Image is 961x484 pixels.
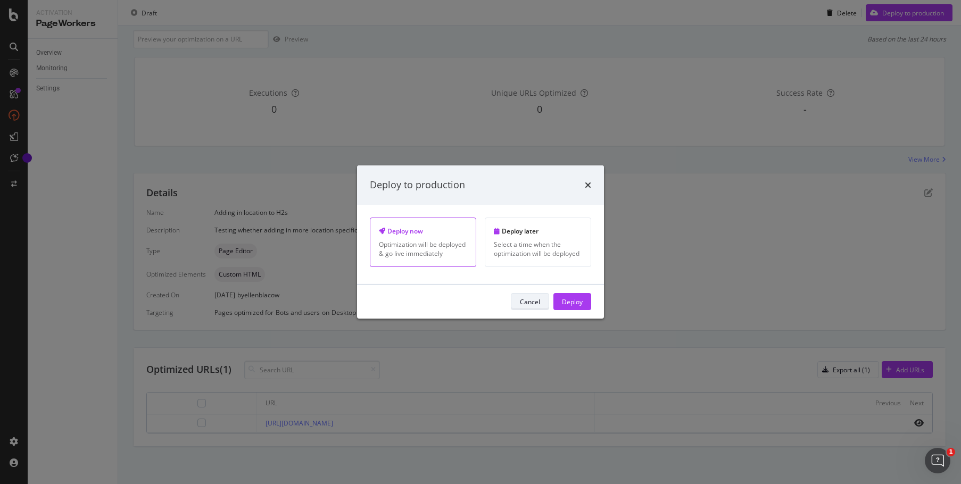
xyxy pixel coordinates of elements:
[520,297,540,306] div: Cancel
[494,240,582,258] div: Select a time when the optimization will be deployed
[585,178,591,192] div: times
[379,240,467,258] div: Optimization will be deployed & go live immediately
[511,293,549,310] button: Cancel
[553,293,591,310] button: Deploy
[947,448,955,456] span: 1
[357,165,604,319] div: modal
[494,227,582,236] div: Deploy later
[925,448,950,473] iframe: Intercom live chat
[379,227,467,236] div: Deploy now
[370,178,465,192] div: Deploy to production
[562,297,583,306] div: Deploy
